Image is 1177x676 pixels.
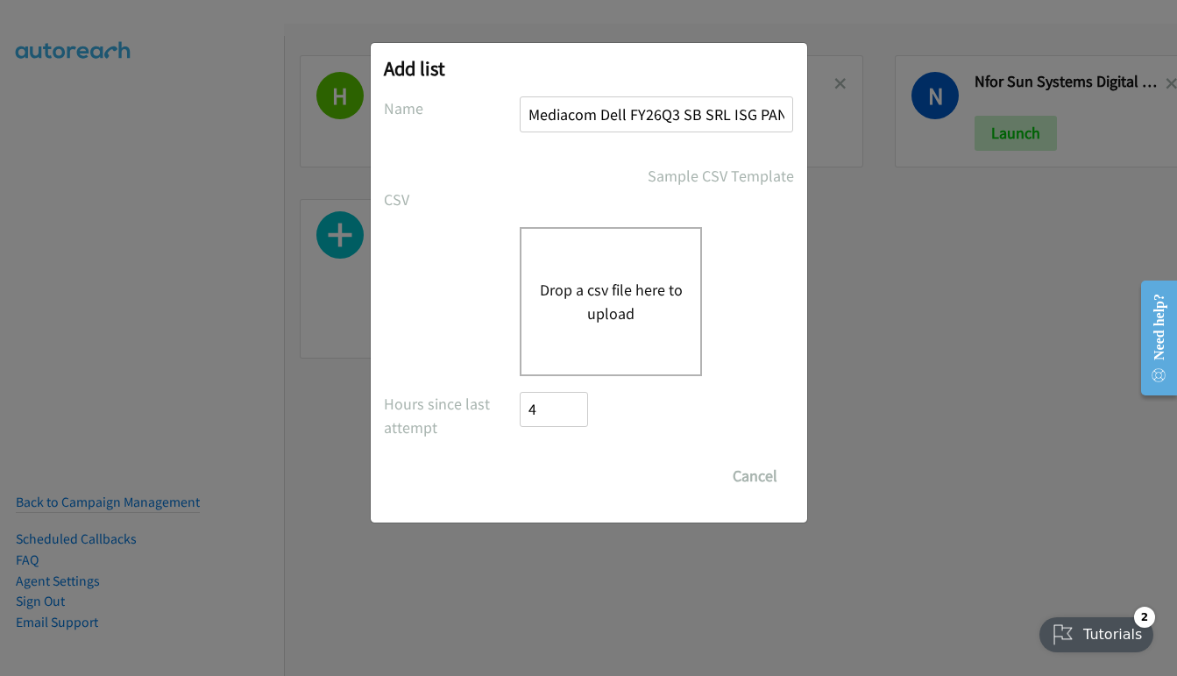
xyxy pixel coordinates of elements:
[1029,600,1164,663] iframe: Checklist
[716,459,794,494] button: Cancel
[1126,268,1177,408] iframe: Resource Center
[384,56,794,81] h2: Add list
[384,188,521,211] label: CSV
[539,278,683,325] button: Drop a csv file here to upload
[384,392,521,439] label: Hours since last attempt
[384,96,521,120] label: Name
[648,164,794,188] a: Sample CSV Template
